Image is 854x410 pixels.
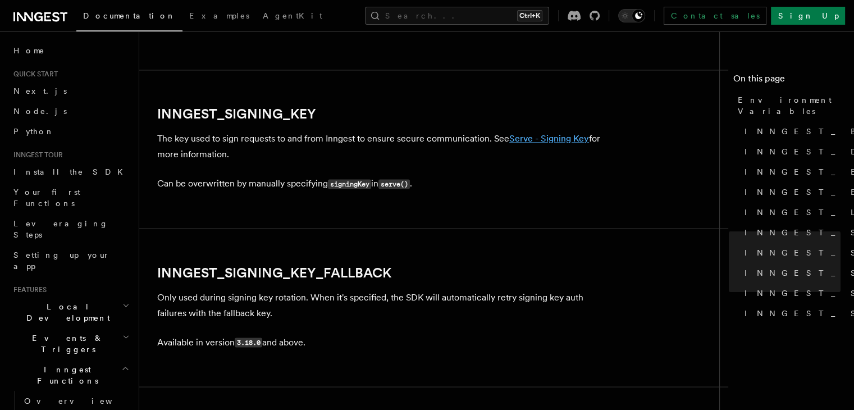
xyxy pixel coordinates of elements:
a: INNGEST_BASE_URL [740,121,841,142]
span: Next.js [13,86,67,95]
span: Inngest Functions [9,364,121,386]
a: Sign Up [771,7,845,25]
p: Available in version and above. [157,334,606,350]
kbd: Ctrl+K [517,10,542,21]
a: INNGEST_SERVE_HOST [740,222,841,243]
span: AgentKit [263,11,322,20]
span: Examples [189,11,249,20]
button: Events & Triggers [9,328,132,359]
span: Install the SDK [13,167,130,176]
span: Inngest tour [9,151,63,160]
span: Node.js [13,107,67,116]
span: Overview [24,397,140,406]
span: Documentation [83,11,176,20]
span: Setting up your app [13,250,110,271]
a: Home [9,40,132,61]
button: Inngest Functions [9,359,132,391]
a: INNGEST_SIGNING_KEY [740,263,841,283]
a: INNGEST_SIGNING_KEY [157,106,316,122]
a: Contact sales [664,7,766,25]
a: INNGEST_STREAMING [740,303,841,324]
code: signingKey [328,179,371,189]
a: INNGEST_SIGNING_KEY_FALLBACK [157,265,391,280]
code: 3.18.0 [235,338,262,347]
p: Can be overwritten by manually specifying in . [157,176,606,192]
button: Toggle dark mode [618,9,645,22]
h4: On this page [733,72,841,90]
code: serve() [378,179,410,189]
a: INNGEST_SERVE_PATH [740,243,841,263]
span: Features [9,285,47,294]
span: Python [13,127,54,136]
span: Events & Triggers [9,332,122,355]
a: INNGEST_EVENT_KEY [740,182,841,202]
a: Examples [182,3,256,30]
a: Next.js [9,81,132,101]
a: INNGEST_ENV [740,162,841,182]
span: Environment Variables [738,94,841,117]
span: Home [13,45,45,56]
p: The key used to sign requests to and from Inngest to ensure secure communication. See for more in... [157,131,606,162]
a: Serve - Signing Key [509,133,589,144]
a: Node.js [9,101,132,121]
a: Leveraging Steps [9,213,132,245]
p: Only used during signing key rotation. When it's specified, the SDK will automatically retry sign... [157,289,606,321]
a: INNGEST_LOG_LEVEL [740,202,841,222]
button: Search...Ctrl+K [365,7,549,25]
span: Local Development [9,301,122,324]
span: Quick start [9,70,58,79]
a: Setting up your app [9,245,132,276]
a: Environment Variables [733,90,841,121]
a: INNGEST_DEV [740,142,841,162]
a: Python [9,121,132,142]
button: Local Development [9,297,132,328]
a: Documentation [76,3,182,31]
a: Your first Functions [9,182,132,213]
a: AgentKit [256,3,329,30]
span: Leveraging Steps [13,219,108,239]
a: INNGEST_SIGNING_KEY_FALLBACK [740,283,841,303]
span: Your first Functions [13,188,80,208]
a: Install the SDK [9,162,132,182]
